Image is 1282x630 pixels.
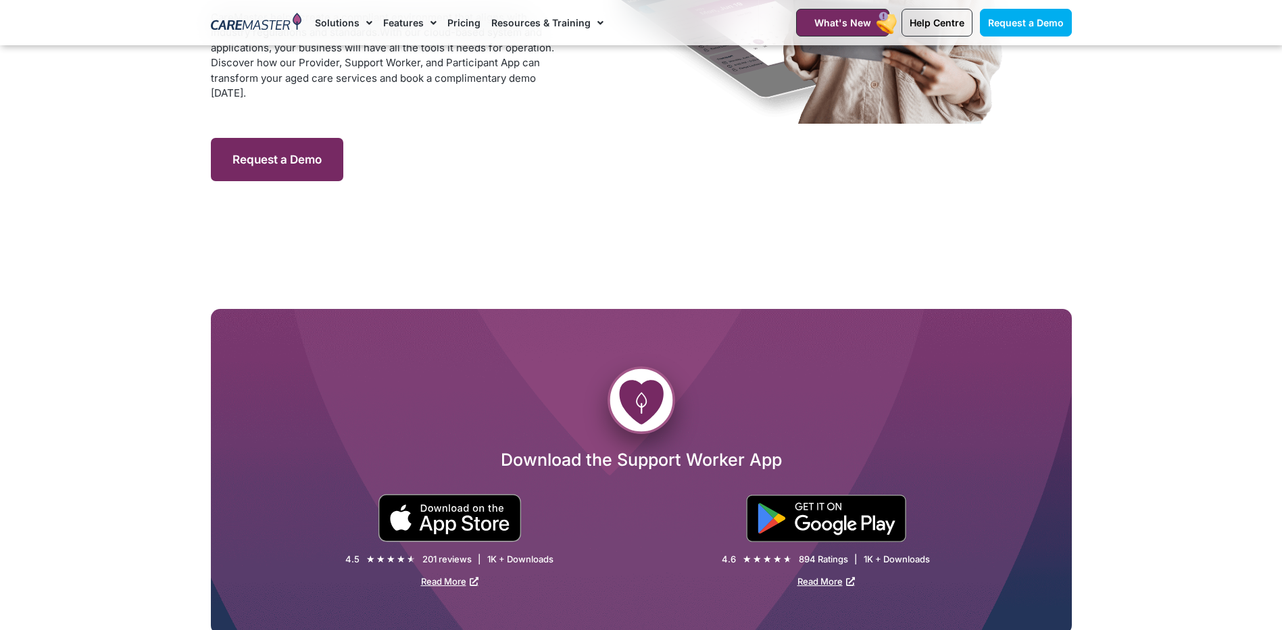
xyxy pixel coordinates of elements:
[763,552,772,566] i: ★
[783,552,792,566] i: ★
[746,495,906,542] img: "Get is on" Black Google play button.
[376,552,385,566] i: ★
[421,576,478,587] a: Read More
[722,554,736,565] div: 4.6
[407,552,416,566] i: ★
[232,153,322,166] span: Request a Demo
[366,552,375,566] i: ★
[211,13,302,33] img: CareMaster Logo
[366,552,416,566] div: 4.5/5
[814,17,871,28] span: What's New
[743,552,751,566] i: ★
[378,494,522,542] img: small black download on the apple app store button.
[910,17,964,28] span: Help Centre
[211,449,1072,470] h2: Download the Support Worker App
[988,17,1064,28] span: Request a Demo
[799,554,930,565] div: 894 Ratings | 1K + Downloads
[387,552,395,566] i: ★
[902,9,972,37] a: Help Centre
[211,26,554,99] span: With our cloud-based system and applications, your business will have all the tools it needs for ...
[345,554,360,565] div: 4.5
[980,9,1072,37] a: Request a Demo
[743,552,792,566] div: 4.6/5
[797,576,855,587] a: Read More
[211,138,343,181] a: Request a Demo
[753,552,762,566] i: ★
[211,10,558,101] p: CareMaster helps create a compliant environment that aligns with industry regulations and standards.
[773,552,782,566] i: ★
[397,552,405,566] i: ★
[796,9,889,37] a: What's New
[422,554,553,565] div: 201 reviews | 1K + Downloads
